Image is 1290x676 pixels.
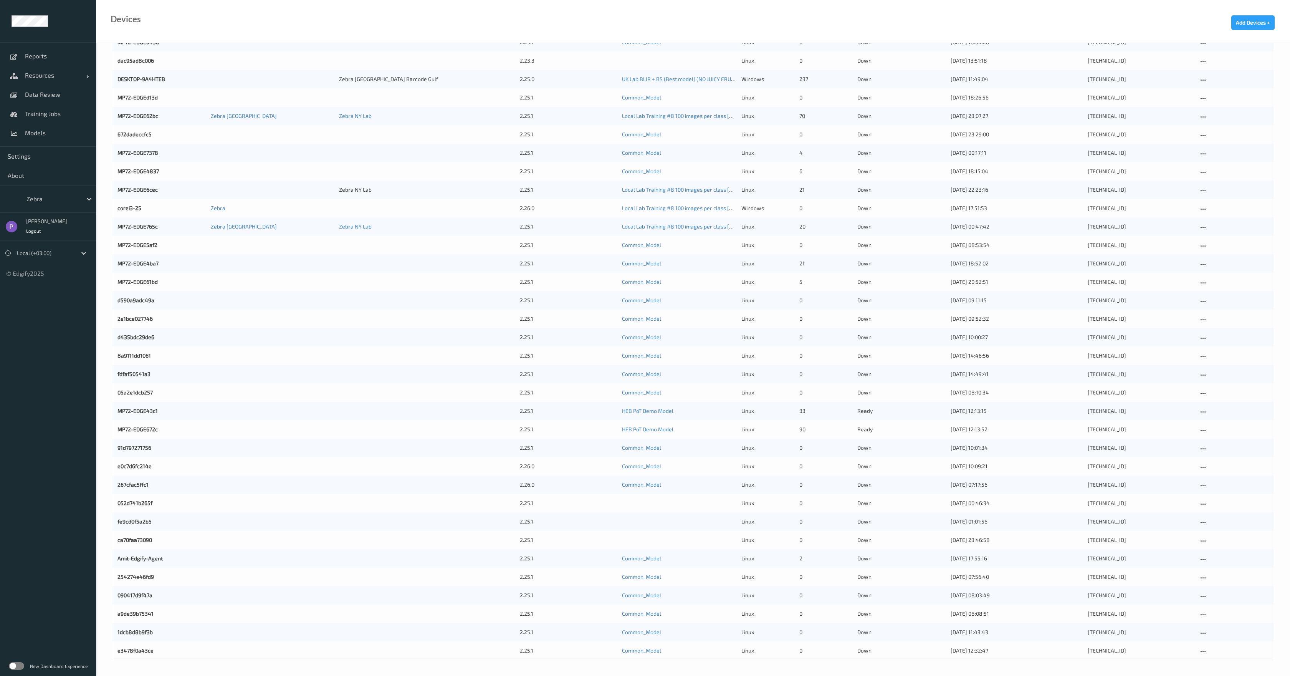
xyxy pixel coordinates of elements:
[117,537,152,543] a: ca70faa73090
[117,573,154,580] a: 254274e46fd9
[520,481,617,489] div: 2.26.0
[951,536,1082,544] div: [DATE] 23:46:58
[741,555,794,562] p: linux
[520,167,617,175] div: 2.25.1
[520,499,617,507] div: 2.25.1
[622,592,661,598] a: Common_Model
[622,168,661,174] a: Common_Model
[857,333,945,341] p: down
[741,149,794,157] p: linux
[951,131,1082,138] div: [DATE] 23:29:00
[622,223,782,230] a: Local Lab Training #8 100 images per class [DATE] 18:11 Auto Save
[799,647,852,654] div: 0
[117,131,152,138] a: 672dadeccfc5
[520,112,617,120] div: 2.25.1
[1088,186,1193,194] div: [TECHNICAL_ID]
[117,168,159,174] a: MP72-EDGE4837
[520,57,617,65] div: 2.23.3
[1088,131,1193,138] div: [TECHNICAL_ID]
[951,333,1082,341] div: [DATE] 10:00:27
[117,223,158,230] a: MP72-EDGE765c
[622,352,661,359] a: Common_Model
[1088,462,1193,470] div: [TECHNICAL_ID]
[1088,223,1193,230] div: [TECHNICAL_ID]
[951,75,1082,83] div: [DATE] 11:49:04
[741,462,794,470] p: linux
[799,462,852,470] div: 0
[1088,573,1193,581] div: [TECHNICAL_ID]
[951,223,1082,230] div: [DATE] 00:47:42
[857,94,945,101] p: down
[857,75,945,83] p: down
[951,444,1082,452] div: [DATE] 10:01:34
[117,242,157,248] a: MP72-EDGE5af2
[741,333,794,341] p: linux
[857,131,945,138] p: down
[857,518,945,525] p: down
[1088,352,1193,360] div: [TECHNICAL_ID]
[951,204,1082,212] div: [DATE] 17:51:53
[857,628,945,636] p: down
[622,149,661,156] a: Common_Model
[622,573,661,580] a: Common_Model
[520,407,617,415] div: 2.25.1
[117,149,158,156] a: MP72-EDGE7378
[520,370,617,378] div: 2.25.1
[857,481,945,489] p: down
[1088,260,1193,267] div: [TECHNICAL_ID]
[741,536,794,544] p: linux
[951,278,1082,286] div: [DATE] 20:52:51
[622,131,661,138] a: Common_Model
[1088,94,1193,101] div: [TECHNICAL_ID]
[339,113,372,119] a: Zebra NY Lab
[520,223,617,230] div: 2.25.1
[857,536,945,544] p: down
[951,94,1082,101] div: [DATE] 18:26:56
[1088,149,1193,157] div: [TECHNICAL_ID]
[951,610,1082,618] div: [DATE] 08:08:51
[857,444,945,452] p: down
[117,426,158,432] a: MP72-EDGE672c
[117,76,165,82] a: DESKTOP-9A4HTEB
[520,278,617,286] div: 2.25.1
[622,278,661,285] a: Common_Model
[857,352,945,360] p: down
[520,260,617,267] div: 2.25.1
[520,555,617,562] div: 2.25.1
[857,297,945,304] p: down
[857,555,945,562] p: down
[1088,481,1193,489] div: [TECHNICAL_ID]
[799,370,852,378] div: 0
[857,370,945,378] p: down
[520,647,617,654] div: 2.25.1
[741,260,794,267] p: linux
[1088,333,1193,341] div: [TECHNICAL_ID]
[741,444,794,452] p: linux
[741,573,794,581] p: linux
[741,112,794,120] p: linux
[857,499,945,507] p: down
[520,352,617,360] div: 2.25.1
[1088,112,1193,120] div: [TECHNICAL_ID]
[741,167,794,175] p: linux
[1088,555,1193,562] div: [TECHNICAL_ID]
[622,629,661,635] a: Common_Model
[1088,57,1193,65] div: [TECHNICAL_ID]
[799,186,852,194] div: 21
[117,113,158,119] a: MP72-EDGE62bc
[741,389,794,396] p: linux
[520,315,617,323] div: 2.25.1
[741,352,794,360] p: linux
[951,315,1082,323] div: [DATE] 09:52:32
[622,315,661,322] a: Common_Model
[622,94,661,101] a: Common_Model
[741,518,794,525] p: linux
[857,57,945,65] p: down
[741,647,794,654] p: linux
[339,223,372,230] a: Zebra NY Lab
[951,57,1082,65] div: [DATE] 13:51:18
[1088,407,1193,415] div: [TECHNICAL_ID]
[951,481,1082,489] div: [DATE] 07:17:56
[857,260,945,267] p: down
[520,628,617,636] div: 2.25.1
